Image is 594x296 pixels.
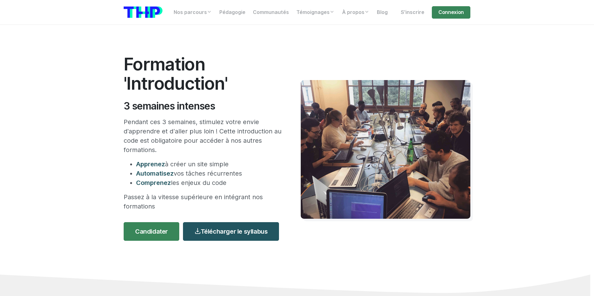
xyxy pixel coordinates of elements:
[136,170,174,177] span: Automatisez
[338,6,373,19] a: À propos
[170,6,216,19] a: Nos parcours
[373,6,391,19] a: Blog
[216,6,249,19] a: Pédagogie
[136,159,282,169] li: à créer un site simple
[183,222,279,241] a: Télécharger le syllabus
[293,6,338,19] a: Témoignages
[432,6,470,19] a: Connexion
[124,192,282,211] p: Passez à la vitesse supérieure en intégrant nos formations
[124,7,162,18] img: logo
[301,80,470,219] img: Travail
[136,160,165,168] span: Apprenez
[397,6,428,19] a: S'inscrire
[124,222,179,241] a: Candidater
[124,117,282,155] p: Pendant ces 3 semaines, stimulez votre envie d’apprendre et d’aller plus loin ! Cette introductio...
[136,178,282,187] li: les enjeux du code
[249,6,293,19] a: Communautés
[124,55,282,93] h1: Formation 'Introduction'
[136,179,171,186] span: Comprenez
[124,100,282,112] h2: 3 semaines intenses
[136,169,282,178] li: vos tâches récurrentes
